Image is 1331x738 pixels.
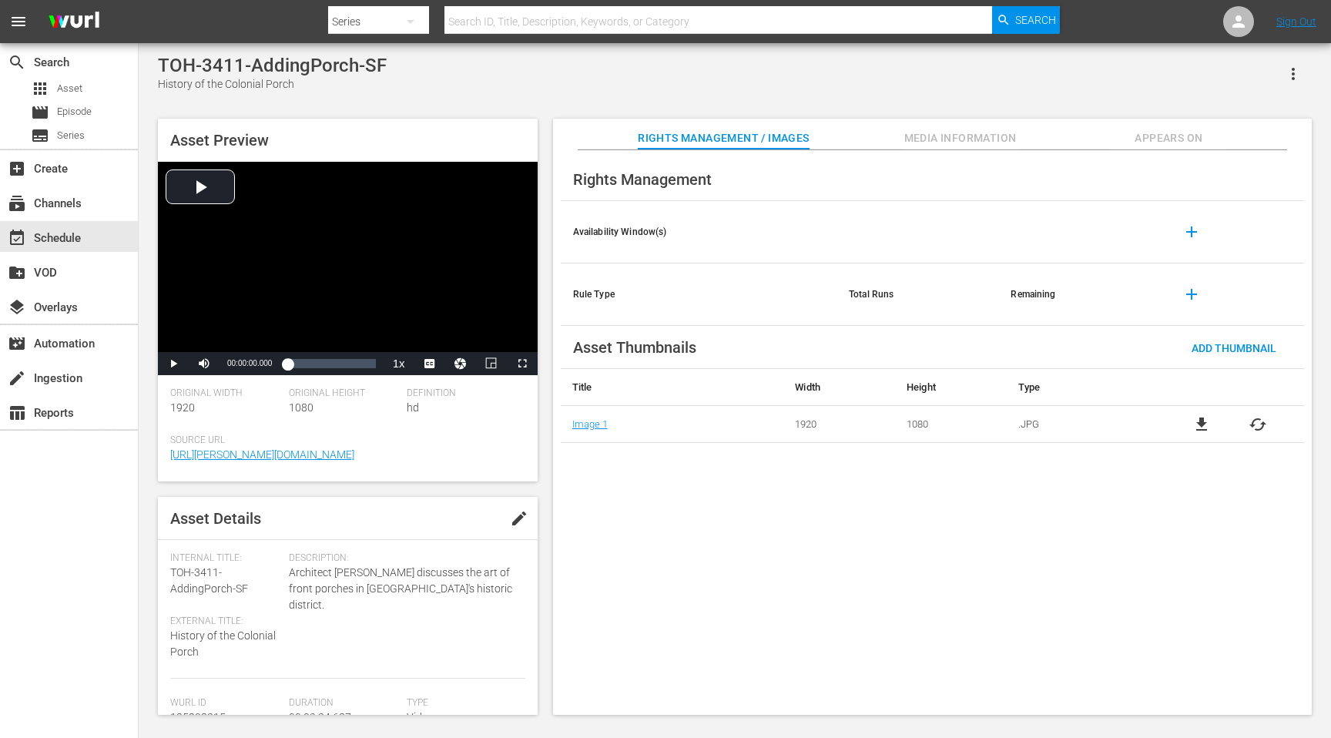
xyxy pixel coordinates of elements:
[158,55,387,76] div: TOH-3411-AddingPorch-SF
[8,53,26,72] span: Search
[170,509,261,528] span: Asset Details
[8,298,26,317] span: Overlays
[289,552,518,565] span: Description:
[1173,213,1210,250] button: add
[57,128,85,143] span: Series
[1007,406,1155,443] td: .JPG
[170,434,518,447] span: Source Url
[510,509,528,528] span: edit
[170,697,281,709] span: Wurl Id
[170,616,281,628] span: External Title:
[1173,276,1210,313] button: add
[8,229,26,247] span: Schedule
[8,404,26,422] span: Reports
[170,629,276,658] span: History of the Colonial Porch
[895,369,1007,406] th: Height
[783,406,895,443] td: 1920
[407,387,518,400] span: Definition
[414,352,445,375] button: Captions
[573,170,712,189] span: Rights Management
[31,126,49,145] span: Series
[170,401,195,414] span: 1920
[407,401,419,414] span: hd
[1179,342,1289,354] span: Add Thumbnail
[289,401,313,414] span: 1080
[8,159,26,178] span: Create
[8,263,26,282] span: VOD
[8,369,26,387] span: Ingestion
[170,711,226,723] span: 185908315
[998,263,1160,326] th: Remaining
[638,129,809,148] span: Rights Management / Images
[1192,415,1211,434] a: file_download
[1276,15,1316,28] a: Sign Out
[189,352,220,375] button: Mute
[903,129,1018,148] span: Media Information
[992,6,1060,34] button: Search
[9,12,28,31] span: menu
[507,352,538,375] button: Fullscreen
[57,81,82,96] span: Asset
[783,369,895,406] th: Width
[501,500,538,537] button: edit
[8,334,26,353] span: Automation
[836,263,998,326] th: Total Runs
[227,359,272,367] span: 00:00:00.000
[170,448,354,461] a: [URL][PERSON_NAME][DOMAIN_NAME]
[407,697,518,709] span: Type
[1111,129,1226,148] span: Appears On
[561,263,836,326] th: Rule Type
[1249,415,1267,434] button: cached
[31,79,49,98] span: Asset
[1182,285,1201,304] span: add
[170,387,281,400] span: Original Width
[158,76,387,92] div: History of the Colonial Porch
[287,359,375,368] div: Progress Bar
[407,711,434,723] span: Video
[476,352,507,375] button: Picture-in-Picture
[573,338,696,357] span: Asset Thumbnails
[57,104,92,119] span: Episode
[384,352,414,375] button: Playback Rate
[1015,6,1056,34] span: Search
[31,103,49,122] span: Episode
[289,387,400,400] span: Original Height
[561,201,836,263] th: Availability Window(s)
[445,352,476,375] button: Jump To Time
[289,565,518,613] span: Architect [PERSON_NAME] discusses the art of front porches in [GEOGRAPHIC_DATA]'s historic district.
[158,352,189,375] button: Play
[1182,223,1201,241] span: add
[289,711,351,723] span: 00:02:34.687
[1007,369,1155,406] th: Type
[8,194,26,213] span: Channels
[158,162,538,375] div: Video Player
[170,552,281,565] span: Internal Title:
[289,697,400,709] span: Duration
[572,418,608,430] a: Image 1
[895,406,1007,443] td: 1080
[170,566,248,595] span: TOH-3411-AddingPorch-SF
[561,369,784,406] th: Title
[37,4,111,40] img: ans4CAIJ8jUAAAAAAAAAAAAAAAAAAAAAAAAgQb4GAAAAAAAAAAAAAAAAAAAAAAAAJMjXAAAAAAAAAAAAAAAAAAAAAAAAgAT5G...
[170,131,269,149] span: Asset Preview
[1179,334,1289,361] button: Add Thumbnail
